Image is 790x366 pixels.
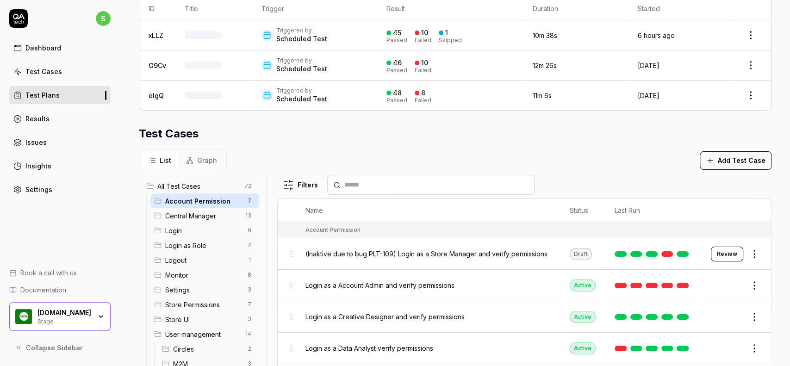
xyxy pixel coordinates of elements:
button: Pricer.com Logo[DOMAIN_NAME]Stage [9,302,111,331]
span: 1 [244,254,255,266]
div: Account Permission [305,226,361,234]
button: Filters [277,176,323,194]
div: Passed [386,68,407,73]
div: Scheduled Test [276,94,327,104]
a: Test Plans [9,86,111,104]
span: Central Manager [165,211,240,221]
time: 10m 38s [533,31,557,39]
div: 48 [393,89,402,97]
div: Drag to reorderCircles2 [158,341,259,356]
div: Triggered by [276,57,327,64]
span: All Test Cases [157,181,239,191]
a: elgQ [149,92,164,99]
span: 7 [244,195,255,206]
button: Add Test Case [700,151,771,170]
span: s [96,11,111,26]
span: 72 [241,180,255,192]
div: Drag to reorderLogout1 [150,253,259,267]
span: 8 [244,269,255,280]
div: 8 [421,89,425,97]
div: Drag to reorderMonitor8 [150,267,259,282]
div: 10 [421,59,428,67]
div: Draft [570,248,592,260]
div: Stage [37,317,91,324]
span: Graph [197,155,217,165]
a: Review [711,247,743,261]
time: 12m 26s [533,62,557,69]
div: Drag to reorderUser management14 [150,327,259,341]
div: Failed [415,68,431,73]
div: Scheduled Test [276,64,327,74]
div: Drag to reorderCentral Manager13 [150,208,259,223]
span: 14 [242,329,255,340]
span: Circles [173,344,242,354]
a: Book a call with us [9,268,111,278]
span: 9 [244,225,255,236]
div: Active [570,311,596,323]
a: Documentation [9,285,111,295]
button: s [96,9,111,28]
button: Collapse Sidebar [9,338,111,357]
div: Drag to reorderStore Permissions7 [150,297,259,312]
a: Settings [9,180,111,199]
div: 10 [421,29,428,37]
span: 7 [244,240,255,251]
span: Logout [165,255,242,265]
span: 7 [244,299,255,310]
span: 13 [242,210,255,221]
div: Drag to reorderLogin9 [150,223,259,238]
th: Status [560,199,605,222]
th: Last Run [605,199,702,222]
div: Scheduled Test [276,34,327,43]
div: Active [570,342,596,354]
div: Settings [25,185,52,194]
button: List [141,152,179,169]
span: Login [165,226,242,236]
span: Login as Role [165,241,242,250]
img: Pricer.com Logo [15,308,32,325]
div: 45 [393,29,401,37]
div: 46 [393,59,402,67]
span: Login as a Creative Designer and verify permissions [305,312,465,322]
tr: Login as a Data Analyst verify permissionsActive [278,333,771,364]
div: Passed [386,98,407,103]
div: Active [570,279,596,292]
th: Name [296,199,560,222]
time: [DATE] [638,62,659,69]
div: 1 [445,29,448,37]
div: Triggered by [276,87,327,94]
span: Book a call with us [20,268,77,278]
div: Drag to reorderSettings3 [150,282,259,297]
span: 3 [244,314,255,325]
div: Test Cases [25,67,62,76]
tr: Login as a Account Admin and verify permissionsActive [278,270,771,301]
time: [DATE] [638,92,659,99]
span: Account Permission [165,196,242,206]
span: User management [165,329,240,339]
span: Login as a Data Analyst verify permissions [305,343,433,353]
div: Drag to reorderStore UI3 [150,312,259,327]
div: Triggered by [276,27,327,34]
span: Login as a Account Admin and verify permissions [305,280,454,290]
span: Settings [165,285,242,295]
tr: Login as a Creative Designer and verify permissionsActive [278,301,771,333]
time: 11m 6s [533,92,552,99]
div: Dashboard [25,43,61,53]
span: Store Permissions [165,300,242,310]
div: Results [25,114,50,124]
span: 2 [244,343,255,354]
div: Failed [415,37,431,43]
div: Drag to reorderLogin as Role7 [150,238,259,253]
h2: Test Cases [139,125,199,142]
span: List [160,155,171,165]
span: Store UI [165,315,242,324]
span: 3 [244,284,255,295]
div: Passed [386,37,407,43]
div: Failed [415,98,431,103]
a: G9Cv [149,62,166,69]
div: Pricer.com [37,309,91,317]
tr: (Inaktive due to bug PLT-109) Login as a Store Manager and verify permissionsDraftReview [278,238,771,270]
a: Issues [9,133,111,151]
a: Insights [9,157,111,175]
div: Insights [25,161,51,171]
